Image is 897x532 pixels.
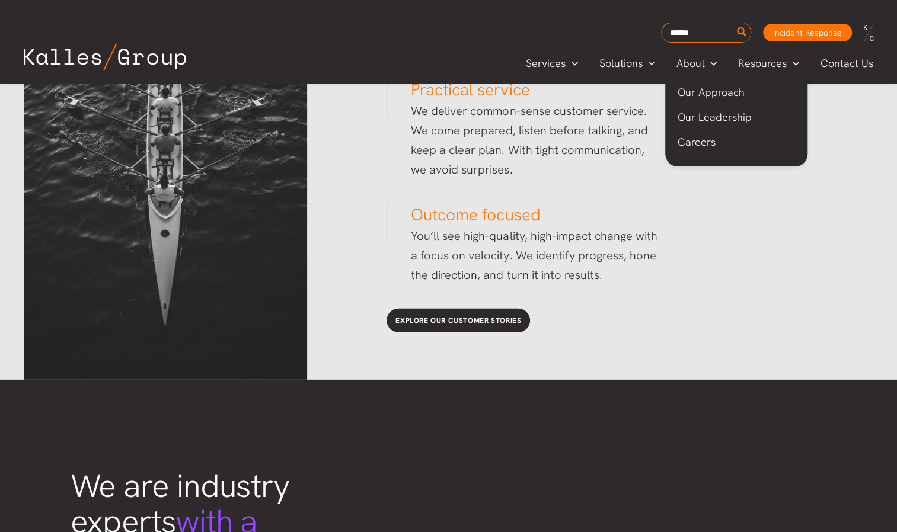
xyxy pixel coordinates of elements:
[665,105,807,130] a: Our Leadership
[387,78,662,101] h3: Practical service
[643,55,655,72] span: Menu Toggle
[676,55,704,72] span: About
[24,43,186,70] img: Kalles Group
[515,55,589,72] a: ServicesMenu Toggle
[665,80,807,105] a: Our Approach
[763,24,852,41] a: Incident Response
[665,130,807,155] a: Careers
[387,203,662,226] h3: Outcome focused
[599,55,643,72] span: Solutions
[677,135,715,149] span: Careers
[526,55,566,72] span: Services
[677,110,751,124] span: Our Leadership
[665,55,727,72] a: AboutMenu Toggle
[387,309,530,332] a: Explore our customer stories
[589,55,666,72] a: SolutionsMenu Toggle
[787,55,799,72] span: Menu Toggle
[515,53,885,73] nav: Primary Site Navigation
[821,55,873,72] span: Contact Us
[566,55,578,72] span: Menu Toggle
[735,23,749,42] button: Search
[704,55,717,72] span: Menu Toggle
[387,226,662,285] p: You’ll see high-quality, high-impact change with a focus on velocity. We identify progress, hone ...
[677,85,744,99] span: Our Approach
[727,55,810,72] a: ResourcesMenu Toggle
[810,55,885,72] a: Contact Us
[395,316,521,325] span: Explore our customer stories
[387,101,662,180] p: We deliver common-sense customer service. We come prepared, listen before talking, and keep a cle...
[738,55,787,72] span: Resources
